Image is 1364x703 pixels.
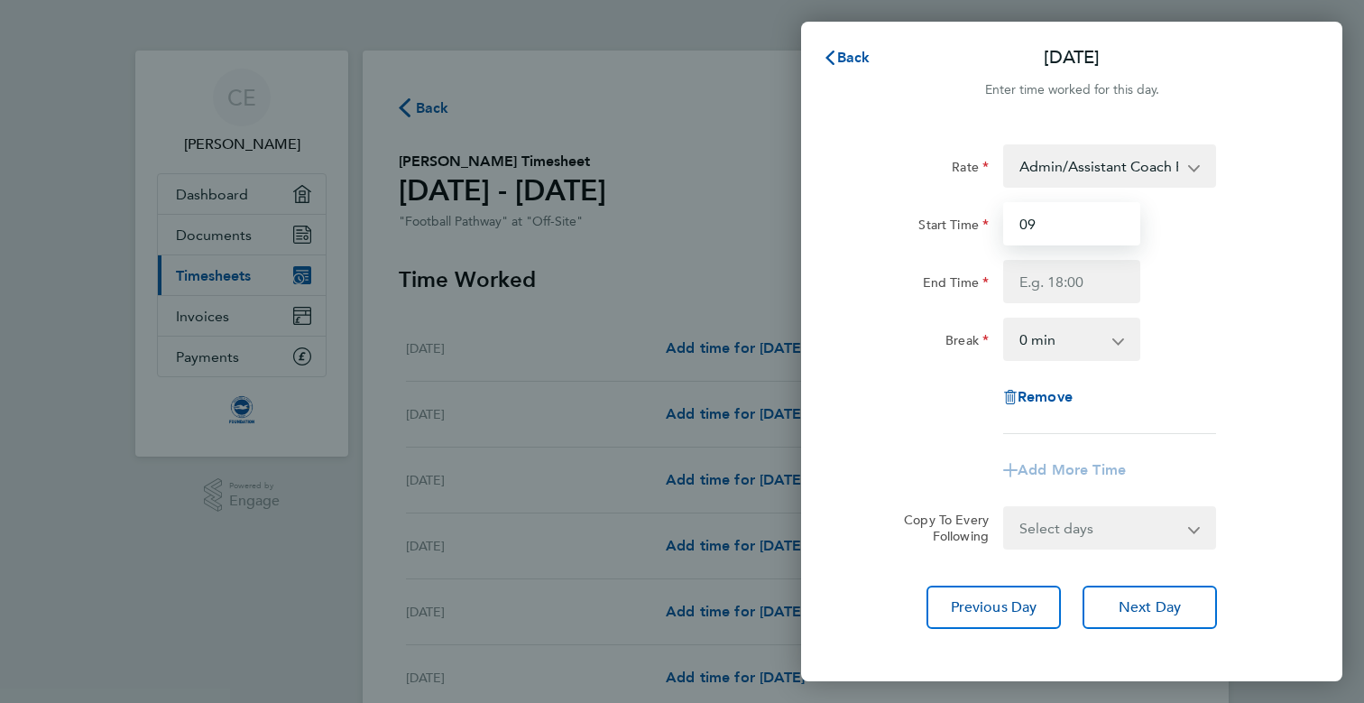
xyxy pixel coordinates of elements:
span: Back [837,49,871,66]
button: Back [805,40,889,76]
div: Enter time worked for this day. [801,79,1342,101]
button: Previous Day [926,586,1061,629]
label: Break [945,332,989,354]
button: Remove [1003,390,1073,404]
input: E.g. 18:00 [1003,260,1140,303]
button: Next Day [1083,586,1217,629]
label: Rate [952,159,989,180]
span: Remove [1018,388,1073,405]
label: End Time [923,274,989,296]
label: Start Time [918,217,989,238]
input: E.g. 08:00 [1003,202,1140,245]
span: Previous Day [951,598,1037,616]
p: [DATE] [1044,45,1100,70]
label: Copy To Every Following [889,512,989,544]
span: Next Day [1119,598,1181,616]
